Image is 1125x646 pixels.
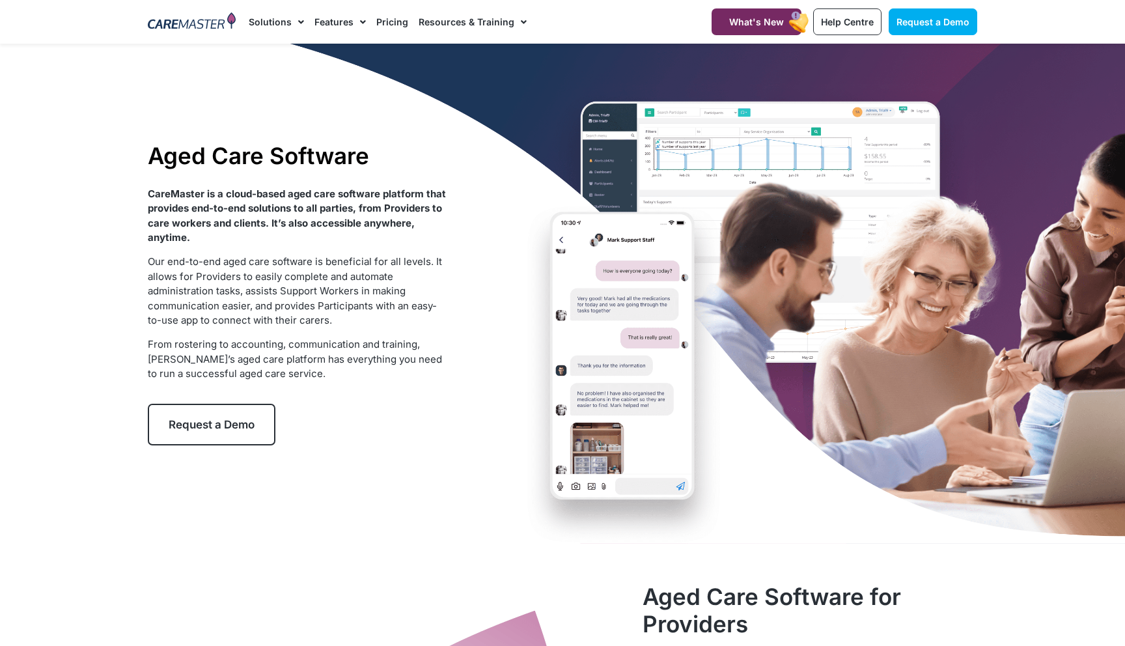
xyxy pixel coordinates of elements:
span: From rostering to accounting, communication and training, [PERSON_NAME]’s aged care platform has ... [148,338,442,380]
img: CareMaster Logo [148,12,236,32]
strong: CareMaster is a cloud-based aged care software platform that provides end-to-end solutions to all... [148,188,446,244]
span: Request a Demo [169,418,255,431]
h1: Aged Care Software [148,142,447,169]
span: Our end-to-end aged care software is beneficial for all levels. It allows for Providers to easily... [148,255,442,326]
span: Request a Demo [896,16,969,27]
a: Request a Demo [148,404,275,445]
span: What's New [729,16,784,27]
a: Request a Demo [889,8,977,35]
span: Help Centre [821,16,874,27]
a: What's New [712,8,801,35]
a: Help Centre [813,8,882,35]
h2: Aged Care Software for Providers [643,583,977,638]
